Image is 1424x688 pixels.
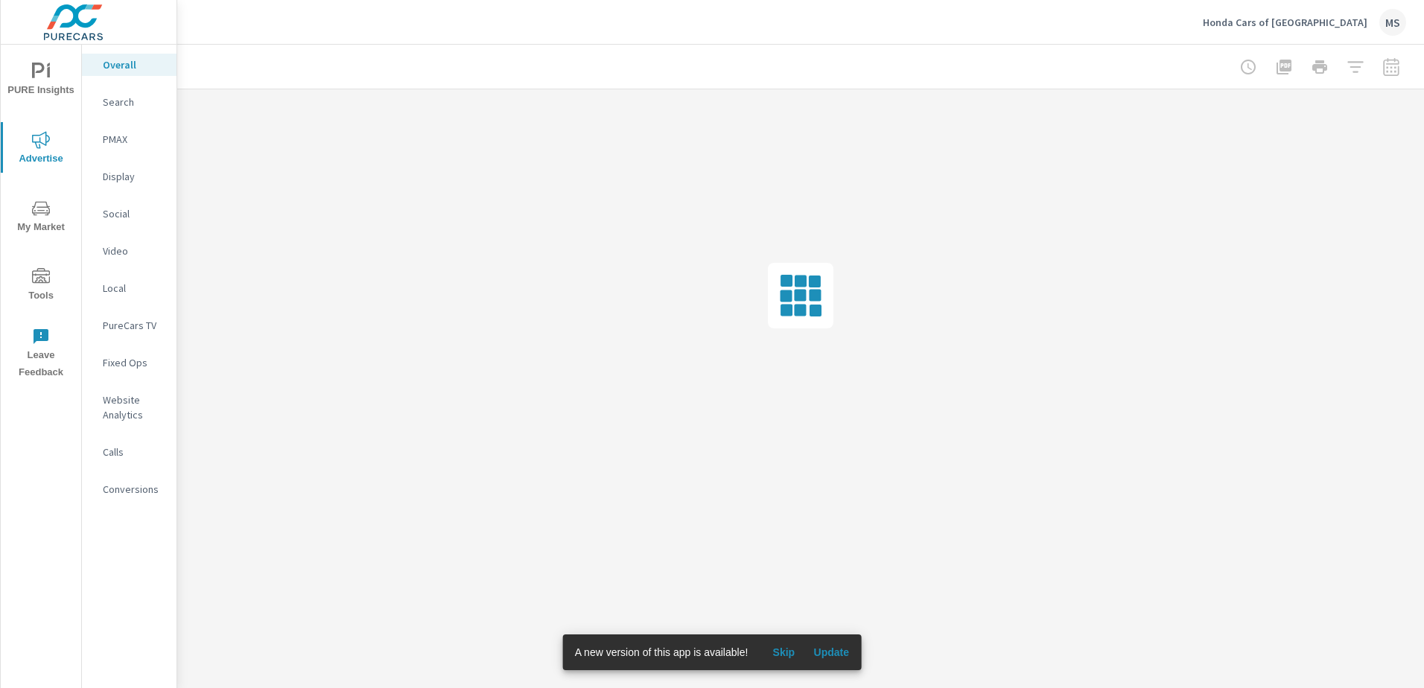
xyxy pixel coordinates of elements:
[1379,9,1406,36] div: MS
[103,243,165,258] p: Video
[766,646,801,659] span: Skip
[813,646,849,659] span: Update
[103,318,165,333] p: PureCars TV
[103,482,165,497] p: Conversions
[103,445,165,459] p: Calls
[575,646,748,658] span: A new version of this app is available!
[103,95,165,109] p: Search
[5,63,77,99] span: PURE Insights
[82,240,177,262] div: Video
[103,169,165,184] p: Display
[1203,16,1367,29] p: Honda Cars of [GEOGRAPHIC_DATA]
[103,132,165,147] p: PMAX
[82,128,177,150] div: PMAX
[82,277,177,299] div: Local
[5,268,77,305] span: Tools
[103,355,165,370] p: Fixed Ops
[103,392,165,422] p: Website Analytics
[82,389,177,426] div: Website Analytics
[82,314,177,337] div: PureCars TV
[103,57,165,72] p: Overall
[103,206,165,221] p: Social
[82,54,177,76] div: Overall
[82,441,177,463] div: Calls
[82,351,177,374] div: Fixed Ops
[5,200,77,236] span: My Market
[1,45,81,387] div: nav menu
[103,281,165,296] p: Local
[82,91,177,113] div: Search
[82,478,177,500] div: Conversions
[807,640,855,664] button: Update
[82,165,177,188] div: Display
[82,203,177,225] div: Social
[5,131,77,168] span: Advertise
[760,640,807,664] button: Skip
[5,328,77,381] span: Leave Feedback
